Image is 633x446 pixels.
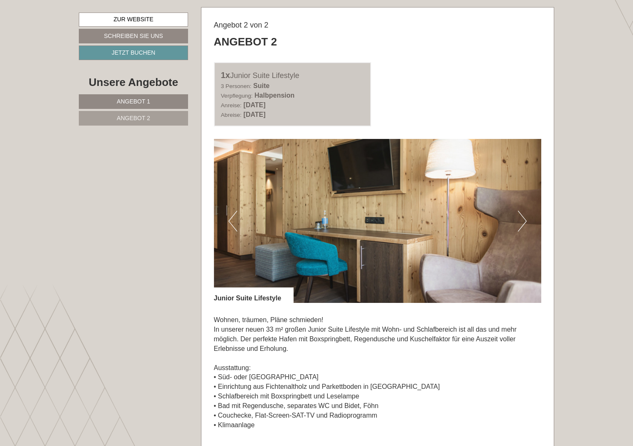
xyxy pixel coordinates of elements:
[518,211,527,232] button: Next
[79,75,188,90] div: Unsere Angebote
[117,115,150,121] span: Angebot 2
[253,82,269,89] b: Suite
[221,69,364,81] div: Junior Suite Lifestyle
[244,101,266,108] b: [DATE]
[221,71,230,80] b: 1x
[117,98,150,105] span: Angebot 1
[214,315,542,430] p: Wohnen, träumen, Pläne schmieden! In unserer neuen 33 m² großen Junior Suite Lifestyle mit Wohn- ...
[221,102,242,108] small: Anreise:
[214,21,269,29] span: Angebot 2 von 2
[214,287,294,303] div: Junior Suite Lifestyle
[214,139,542,303] img: image
[79,45,188,60] a: Jetzt buchen
[221,93,253,99] small: Verpflegung:
[229,211,237,232] button: Previous
[214,34,277,50] div: Angebot 2
[244,111,266,118] b: [DATE]
[79,13,188,27] a: Zur Website
[221,83,251,89] small: 3 Personen:
[79,29,188,43] a: Schreiben Sie uns
[254,92,294,99] b: Halbpension
[221,112,242,118] small: Abreise:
